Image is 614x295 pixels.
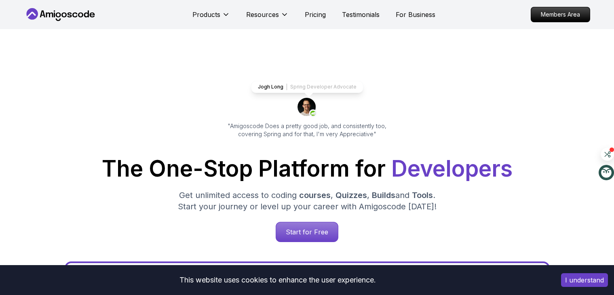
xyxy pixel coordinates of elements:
[305,10,326,19] a: Pricing
[171,190,443,212] p: Get unlimited access to coding , , and . Start your journey or level up your career with Amigosco...
[192,10,230,26] button: Products
[290,84,357,90] p: Spring Developer Advocate
[246,10,289,26] button: Resources
[372,190,395,200] span: Builds
[6,271,549,289] div: This website uses cookies to enhance the user experience.
[299,190,331,200] span: courses
[531,7,590,22] a: Members Area
[396,10,435,19] a: For Business
[391,155,513,182] span: Developers
[31,158,584,180] h1: The One-Stop Platform for
[335,190,367,200] span: Quizzes
[276,222,338,242] a: Start for Free
[298,98,317,117] img: josh long
[342,10,380,19] a: Testimonials
[217,122,398,138] p: "Amigoscode Does a pretty good job, and consistently too, covering Spring and for that, I'm very ...
[258,84,283,90] p: Jogh Long
[412,190,433,200] span: Tools
[246,10,279,19] p: Resources
[561,273,608,287] button: Accept cookies
[192,10,220,19] p: Products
